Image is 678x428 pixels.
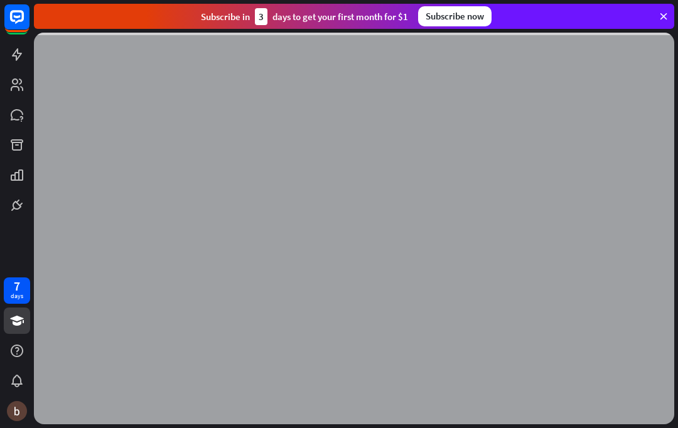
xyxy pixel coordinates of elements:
[418,6,492,26] div: Subscribe now
[14,281,20,292] div: 7
[11,292,23,301] div: days
[4,277,30,304] a: 7 days
[255,8,267,25] div: 3
[201,8,408,25] div: Subscribe in days to get your first month for $1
